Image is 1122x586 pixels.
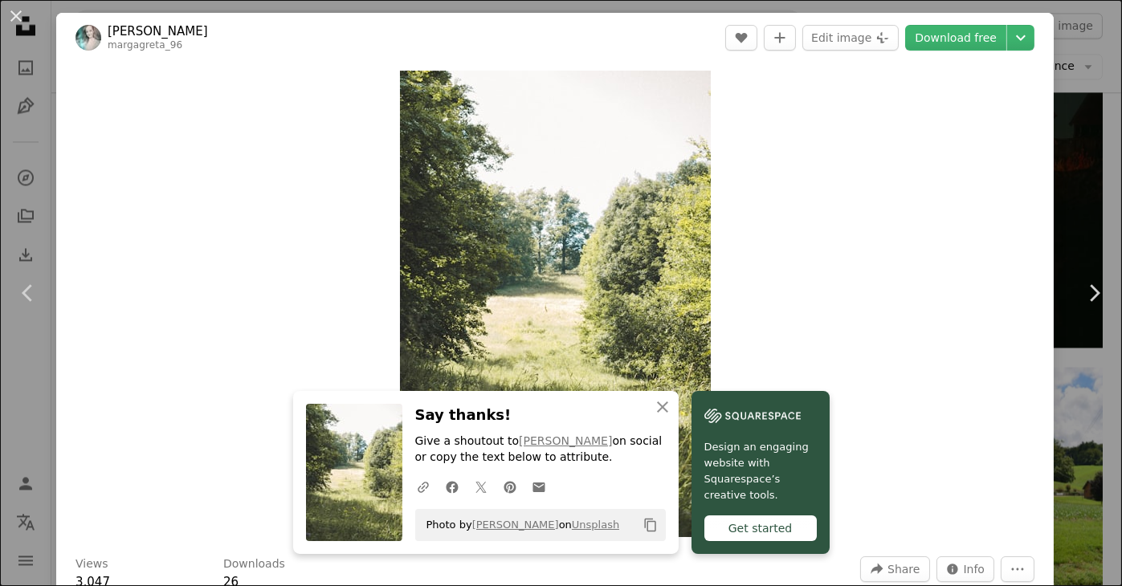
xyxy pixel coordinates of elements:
[725,25,757,51] button: Like
[472,519,559,531] a: [PERSON_NAME]
[637,511,664,539] button: Copy to clipboard
[704,515,817,541] div: Get started
[704,439,817,503] span: Design an engaging website with Squarespace’s creative tools.
[519,434,612,447] a: [PERSON_NAME]
[418,512,620,538] span: Photo by on
[860,556,929,582] button: Share this image
[1007,25,1034,51] button: Choose download size
[415,404,666,427] h3: Say thanks!
[887,557,920,581] span: Share
[764,25,796,51] button: Add to Collection
[438,470,467,503] a: Share on Facebook
[802,25,899,51] button: Edit image
[75,25,101,51] img: Go to Erdei Gréta's profile
[524,470,553,503] a: Share over email
[415,433,666,466] p: Give a shoutout to on social or copy the text below to attribute.
[108,23,208,39] a: [PERSON_NAME]
[572,519,619,531] a: Unsplash
[905,25,1006,51] a: Download free
[936,556,995,582] button: Stats about this image
[108,39,182,51] a: margagreta_96
[223,556,285,572] h3: Downloads
[400,71,711,537] button: Zoom in on this image
[704,404,801,428] img: file-1606177908946-d1eed1cbe4f5image
[400,71,711,537] img: a grassy field with trees in the background
[964,557,985,581] span: Info
[496,470,524,503] a: Share on Pinterest
[467,470,496,503] a: Share on Twitter
[692,391,830,554] a: Design an engaging website with Squarespace’s creative tools.Get started
[75,556,108,572] h3: Views
[1001,556,1034,582] button: More Actions
[1066,216,1122,370] a: Next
